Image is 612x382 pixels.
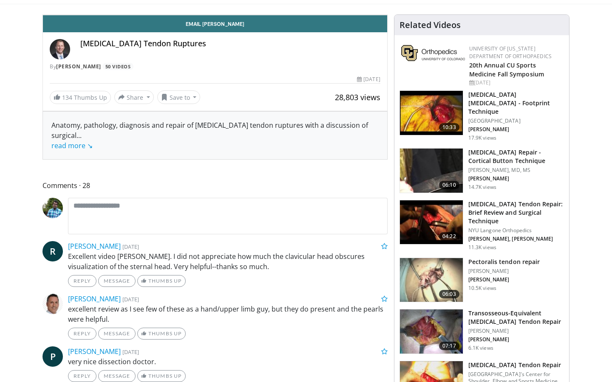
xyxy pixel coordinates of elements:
span: 06:10 [439,181,459,189]
a: Message [98,328,136,340]
div: By [50,63,380,70]
a: 10:33 [MEDICAL_DATA] [MEDICAL_DATA] - Footprint Technique [GEOGRAPHIC_DATA] [PERSON_NAME] 17.9K v... [399,90,564,141]
h3: [MEDICAL_DATA] Tendon Repair [468,361,564,369]
p: 14.7K views [468,184,496,191]
img: Avatar [50,39,70,59]
a: [PERSON_NAME] [68,347,121,356]
h3: Transosseous-Equivalent [MEDICAL_DATA] Tendon Repair [468,309,564,326]
a: Message [98,370,136,382]
a: Message [98,275,136,287]
h3: [MEDICAL_DATA] Repair - Cortical Button Technique [468,148,564,165]
img: Avatar [42,294,63,314]
a: 20th Annual CU Sports Medicine Fall Symposium [469,61,544,78]
p: [PERSON_NAME] [468,126,564,133]
a: University of [US_STATE] Department of Orthopaedics [469,45,552,60]
small: [DATE] [122,295,139,303]
span: Comments 28 [42,180,388,191]
span: 10:33 [439,123,459,132]
a: [PERSON_NAME] [68,242,121,251]
p: NYU Langone Orthopedics [468,227,564,234]
a: Email [PERSON_NAME] [43,15,387,32]
p: [PERSON_NAME] [468,328,564,334]
img: XzOTlMlQSGUnbGTX4xMDoxOjA4MTsiGN.150x105_q85_crop-smart_upscale.jpg [400,149,463,193]
a: [PERSON_NAME] [68,294,121,303]
p: excellent review as I see few of these as a hand/upper limb guy, but they do present and the pear... [68,304,388,324]
a: Reply [68,328,96,340]
img: 320463_0002_1.png.150x105_q85_crop-smart_upscale.jpg [400,258,463,302]
a: 07:17 Transosseous-Equivalent [MEDICAL_DATA] Tendon Repair [PERSON_NAME] [PERSON_NAME] 6.1K views [399,309,564,354]
div: [DATE] [357,76,380,83]
a: R [42,241,63,261]
button: Save to [157,90,201,104]
h3: Pectoralis tendon repair [468,258,540,266]
a: read more ↘ [51,141,93,150]
img: Picture_9_1_3.png.150x105_q85_crop-smart_upscale.jpg [400,91,463,135]
p: 11.3K views [468,244,496,251]
p: 6.1K views [468,345,493,351]
span: 134 [62,93,72,101]
p: [PERSON_NAME] [468,336,564,343]
h4: [MEDICAL_DATA] Tendon Ruptures [80,39,380,48]
img: E-HI8y-Omg85H4KX4xMDoxOmdtO40mAx.150x105_q85_crop-smart_upscale.jpg [400,200,463,244]
img: 65628166-7933-4fb2-9bec-eeae485a75de.150x105_q85_crop-smart_upscale.jpg [400,309,463,354]
h3: [MEDICAL_DATA] Tendon Repair: Brief Review and Surgical Technique [468,200,564,225]
a: Thumbs Up [137,370,185,382]
img: 355603a8-37da-49b6-856f-e00d7e9307d3.png.150x105_q85_autocrop_double_scale_upscale_version-0.2.png [401,45,465,61]
a: Reply [68,275,96,287]
h3: [MEDICAL_DATA] [MEDICAL_DATA] - Footprint Technique [468,90,564,116]
a: Thumbs Up [137,275,185,287]
small: [DATE] [122,243,139,250]
a: 06:03 Pectoralis tendon repair [PERSON_NAME] [PERSON_NAME] 10.5K views [399,258,564,303]
p: [PERSON_NAME], MD, MS [468,167,564,174]
img: Avatar [42,198,63,218]
a: 04:22 [MEDICAL_DATA] Tendon Repair: Brief Review and Surgical Technique NYU Langone Orthopedics [... [399,200,564,251]
a: Thumbs Up [137,328,185,340]
p: [GEOGRAPHIC_DATA] [468,118,564,124]
a: 50 Videos [102,63,133,70]
p: [PERSON_NAME] [468,268,540,275]
p: [PERSON_NAME] [468,175,564,182]
button: Share [114,90,154,104]
div: [DATE] [469,79,562,87]
span: 04:22 [439,232,459,241]
div: Anatomy, pathology, diagnosis and repair of [MEDICAL_DATA] tendon ruptures with a discussion of s... [51,120,379,151]
a: P [42,346,63,367]
h4: Related Videos [399,20,461,30]
p: very nice dissection doctor. [68,357,388,367]
a: [PERSON_NAME] [56,63,101,70]
a: 06:10 [MEDICAL_DATA] Repair - Cortical Button Technique [PERSON_NAME], MD, MS [PERSON_NAME] 14.7K... [399,148,564,193]
a: 134 Thumbs Up [50,91,111,104]
span: 07:17 [439,342,459,350]
p: 10.5K views [468,285,496,292]
p: Excellent video [PERSON_NAME]. I did not appreciate how much the clavicular head obscures visuali... [68,251,388,272]
p: [PERSON_NAME] [468,276,540,283]
p: 17.9K views [468,135,496,141]
span: 28,803 views [335,92,380,102]
small: [DATE] [122,348,139,356]
span: 06:03 [439,290,459,298]
p: [PERSON_NAME], [PERSON_NAME] [468,236,564,242]
a: Reply [68,370,96,382]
